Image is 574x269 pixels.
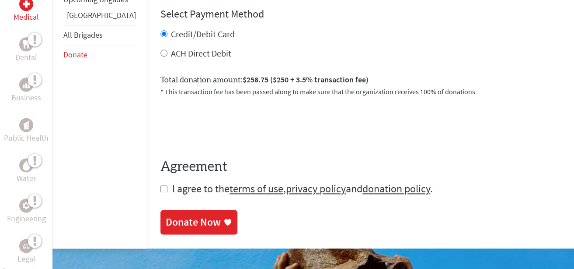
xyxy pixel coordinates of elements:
a: All Brigades [63,30,103,40]
p: Engineering [7,212,46,225]
h4: Select Payment Method [160,7,560,21]
label: ACH Direct Debit [171,48,231,59]
div: Donate Now [166,215,221,229]
a: Donate Now [160,210,237,234]
li: All Brigades [63,25,136,45]
div: Legal Empowerment [19,239,33,253]
img: Legal Empowerment [23,243,30,248]
span: I agree to the , and . [172,182,433,195]
a: EngineeringEngineering [7,198,46,225]
p: Water [17,172,36,184]
iframe: reCAPTCHA [160,107,293,142]
img: Water [23,160,30,170]
a: privacy policy [286,182,346,195]
a: donation policy [362,182,430,195]
img: Medical [23,0,30,7]
li: Panama [63,9,136,25]
div: Water [19,158,33,172]
img: Engineering [23,202,30,209]
p: Public Health [4,132,49,144]
p: Business [11,92,41,104]
p: Dental [15,51,37,64]
a: Donate [63,50,87,60]
p: * This transaction fee has been passed along to make sure that the organization receives 100% of ... [160,86,560,97]
a: Public HealthPublic Health [4,118,49,144]
h4: Agreement [160,159,560,175]
div: Dental [19,37,33,51]
li: Donate [63,45,136,64]
img: Public Health [23,120,30,129]
div: Business [19,78,33,92]
span: $258.75 ($250 + 3.5% transaction fee) [243,74,369,85]
img: Business [23,81,30,88]
p: Medical [14,11,39,23]
a: DentalDental [15,37,37,64]
a: [GEOGRAPHIC_DATA] [67,10,136,20]
label: Credit/Debit Card [171,28,235,39]
label: Total donation amount: [160,74,369,86]
a: BusinessBusiness [11,78,41,104]
a: terms of use [230,182,283,195]
a: WaterWater [17,158,36,184]
img: Dental [23,40,30,49]
div: Public Health [19,118,33,132]
div: Engineering [19,198,33,212]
